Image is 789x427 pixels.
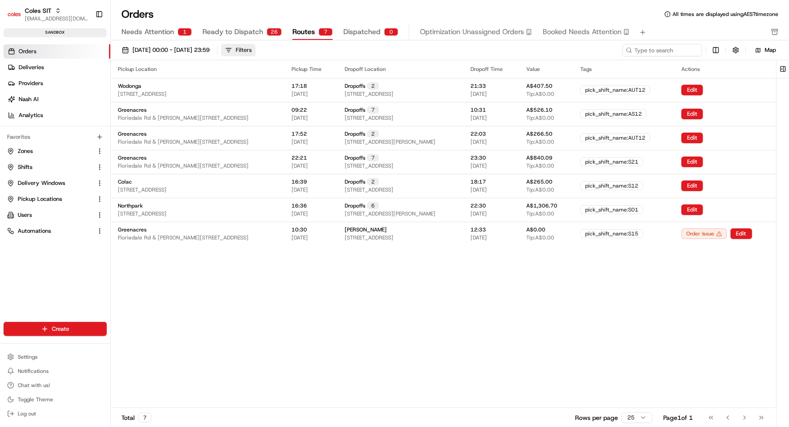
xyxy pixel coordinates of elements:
span: A$265.00 [526,178,552,185]
span: [STREET_ADDRESS] [118,90,167,98]
span: A$407.50 [526,82,552,90]
span: 22:03 [470,130,486,137]
span: Greenacres [118,106,147,114]
span: Dropoffs [345,106,365,114]
button: Edit [681,204,703,215]
span: Pickup Locations [18,195,62,203]
button: [DATE] 00:00 - [DATE] 23:59 [118,44,214,56]
span: Greenacres [118,226,147,233]
span: Ready to Dispatch [202,27,263,37]
a: Zones [7,147,93,155]
a: Providers [4,76,110,90]
button: Edit [681,85,703,95]
div: pick_shift_name:S01 [580,205,643,214]
span: Needs Attention [121,27,174,37]
a: Powered byPylon [62,150,107,157]
span: [STREET_ADDRESS] [345,90,393,98]
span: Booked Needs Attention [543,27,622,37]
span: [STREET_ADDRESS] [118,186,167,193]
span: Tip: A$0.00 [526,234,554,241]
div: Order Issue [681,228,727,239]
p: Rows per page [575,413,618,422]
p: Welcome 👋 [9,35,161,50]
span: Shifts [18,163,32,171]
span: [STREET_ADDRESS] [345,162,393,169]
button: Filters [221,44,256,56]
button: Automations [4,224,107,238]
span: 17:52 [292,130,307,137]
span: Greenacres [118,130,147,137]
button: Coles SITColes SIT[EMAIL_ADDRESS][DOMAIN_NAME] [4,4,92,25]
a: Nash AI [4,92,110,106]
span: API Documentation [84,129,142,137]
span: 17:18 [292,82,307,90]
div: 7 [319,28,333,36]
button: Coles SIT [25,6,51,15]
button: Zones [4,144,107,158]
button: Toggle Theme [4,393,107,406]
span: [DATE] [292,138,308,145]
h1: Orders [121,7,154,21]
span: [DATE] [470,210,487,217]
span: Dropoffs [345,154,365,161]
span: Optimization Unassigned Orders [420,27,524,37]
span: Wodonga [118,82,141,90]
div: 2 [367,178,379,185]
a: 💻API Documentation [71,125,146,141]
span: Nash AI [19,95,39,103]
span: Northpark [118,202,143,209]
span: Dropoffs [345,178,365,185]
span: 21:33 [470,82,486,90]
div: Dropoff Location [345,66,456,73]
button: Edit [681,133,703,143]
div: 0 [384,28,398,36]
span: [DATE] [292,234,308,241]
span: [STREET_ADDRESS] [345,186,393,193]
div: sandbox [4,28,107,37]
div: 2 [367,82,379,90]
span: Knowledge Base [18,129,68,137]
button: Edit [731,228,752,239]
span: [STREET_ADDRESS] [345,114,393,121]
span: [DATE] [470,162,487,169]
button: [EMAIL_ADDRESS][DOMAIN_NAME] [25,15,88,22]
span: All times are displayed using AEST timezone [672,11,778,18]
span: Tip: A$0.00 [526,90,554,98]
div: pick_shift_name:S15 [580,229,643,238]
a: Users [7,211,93,219]
span: 16:39 [292,178,307,185]
div: pick_shift_name:AUT12 [580,86,650,94]
a: Deliveries [4,60,110,74]
div: Actions [681,66,769,73]
div: 7 [367,154,379,161]
span: 23:30 [470,154,486,161]
button: Settings [4,351,107,363]
span: Routes [292,27,315,37]
span: Greenacres [118,154,147,161]
button: Notifications [4,365,107,377]
span: 16:36 [292,202,307,209]
button: Users [4,208,107,222]
span: A$0.00 [526,226,545,233]
div: 7 [367,106,379,114]
div: Start new chat [30,85,145,94]
span: Analytics [19,111,43,119]
div: Pickup Location [118,66,277,73]
div: pick_shift_name:S21 [580,157,643,166]
button: Create [4,322,107,336]
div: 1 [178,28,192,36]
div: Pickup Time [292,66,330,73]
span: A$526.10 [526,106,552,114]
span: A$1,306.70 [526,202,557,209]
a: Automations [7,227,93,235]
span: 10:31 [470,106,486,114]
span: 22:21 [292,154,307,161]
button: Start new chat [151,87,161,98]
div: Tags [580,66,667,73]
span: [DATE] [470,138,487,145]
span: Zones [18,147,33,155]
span: Toggle Theme [18,396,53,403]
div: Total [121,413,152,423]
div: 7 [138,413,152,423]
